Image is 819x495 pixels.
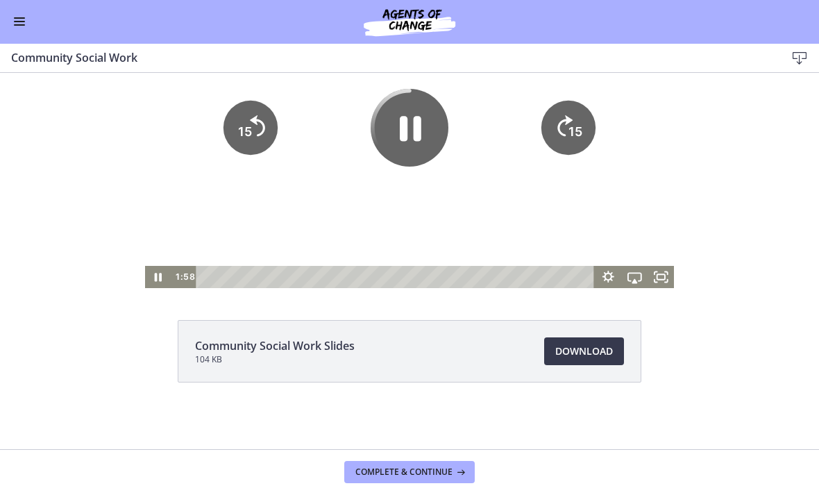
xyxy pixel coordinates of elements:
[238,134,252,149] tspan: 15
[371,99,448,176] button: Pause
[11,50,763,67] h3: Community Social Work
[355,467,453,478] span: Complete & continue
[206,276,589,298] div: Playbar
[11,14,28,31] button: Enable menu
[541,110,596,165] button: Skip ahead 15 seconds
[326,6,493,39] img: Agents of Change
[223,110,278,165] button: Skip back 15 seconds
[195,338,355,355] span: Community Social Work Slides
[555,344,613,360] span: Download
[595,276,621,298] button: Show settings menu
[195,355,355,366] span: 104 KB
[544,338,624,366] a: Download
[344,462,475,484] button: Complete & continue
[568,134,582,149] tspan: 15
[145,276,171,298] button: Pause
[648,276,674,298] button: Fullscreen
[621,276,648,298] button: Airplay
